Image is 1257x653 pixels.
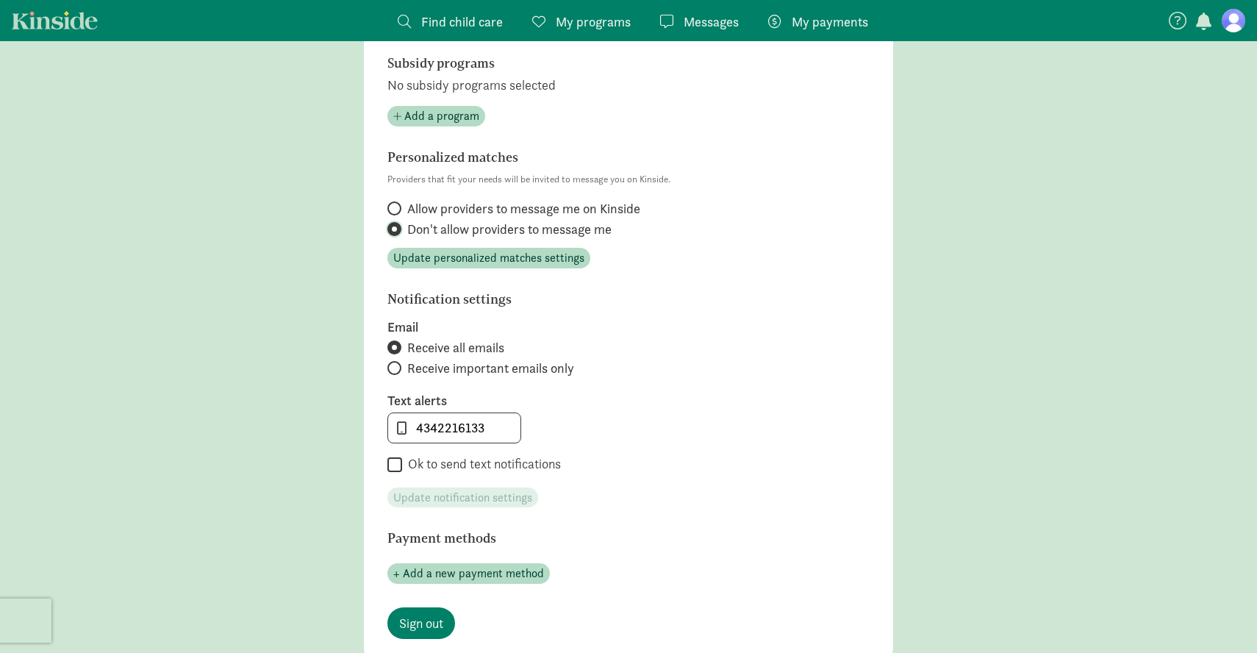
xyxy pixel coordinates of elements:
[393,565,544,582] span: + Add a new payment method
[407,200,640,218] span: Allow providers to message me on Kinside
[407,360,574,377] span: Receive important emails only
[387,563,550,584] button: + Add a new payment method
[404,107,479,125] span: Add a program
[387,150,792,165] h6: Personalized matches
[387,318,870,336] label: Email
[399,613,443,633] span: Sign out
[12,11,98,29] a: Kinside
[387,488,538,508] button: Update notification settings
[421,12,503,32] span: Find child care
[387,106,485,126] button: Add a program
[387,171,870,188] p: Providers that fit your needs will be invited to message you on Kinside.
[387,76,870,94] p: No subsidy programs selected
[388,413,520,443] input: 555-555-5555
[407,339,504,357] span: Receive all emails
[387,392,870,410] label: Text alerts
[684,12,739,32] span: Messages
[792,12,868,32] span: My payments
[407,221,612,238] span: Don't allow providers to message me
[402,455,561,473] label: Ok to send text notifications
[387,248,590,268] button: Update personalized matches settings
[387,531,792,546] h6: Payment methods
[387,292,792,307] h6: Notification settings
[556,12,631,32] span: My programs
[387,607,455,639] a: Sign out
[393,249,584,267] span: Update personalized matches settings
[387,56,792,71] h6: Subsidy programs
[393,489,532,507] span: Update notification settings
